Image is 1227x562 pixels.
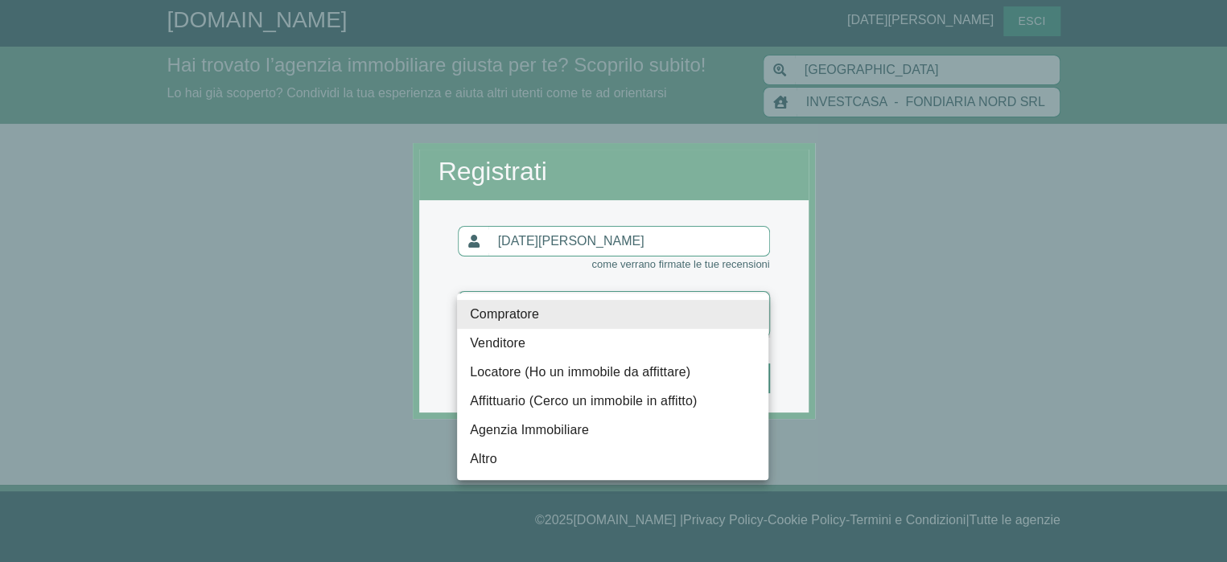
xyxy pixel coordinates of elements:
[457,445,768,474] li: Altro
[457,329,768,358] li: Venditore
[457,416,768,445] li: Agenzia Immobiliare
[457,358,768,387] li: Locatore (Ho un immobile da affittare)
[457,300,768,329] li: Compratore
[457,387,768,416] li: Affittuario (Cerco un immobile in affitto)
